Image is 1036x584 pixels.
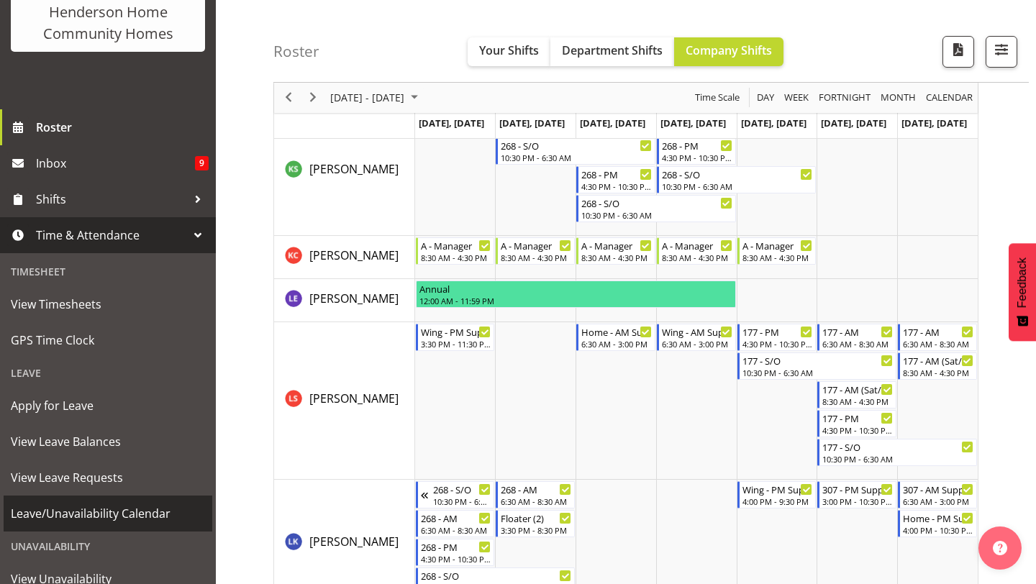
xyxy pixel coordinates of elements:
a: GPS Time Clock [4,322,212,358]
div: Wing - PM Support 2 [742,482,813,496]
span: [DATE] - [DATE] [329,89,406,107]
span: [DATE], [DATE] [580,117,645,129]
span: Your Shifts [479,42,539,58]
div: 177 - PM [742,324,813,339]
a: Apply for Leave [4,388,212,424]
span: [DATE], [DATE] [660,117,726,129]
span: View Leave Requests [11,467,205,488]
button: Filter Shifts [986,36,1017,68]
td: Kirsty Crossley resource [274,236,415,279]
div: Katrina Shaw"s event - 268 - PM Begin From Thursday, August 21, 2025 at 4:30:00 PM GMT+12:00 Ends... [657,137,736,165]
div: Liezl Sanchez"s event - Home - AM Support 2 Begin From Wednesday, August 20, 2025 at 6:30:00 AM G... [576,324,655,351]
div: 6:30 AM - 3:00 PM [903,496,973,507]
div: 268 - S/O [662,167,813,181]
div: Liezl Sanchez"s event - 177 - S/O Begin From Friday, August 22, 2025 at 10:30:00 PM GMT+12:00 End... [737,352,897,380]
span: View Leave Balances [11,431,205,452]
span: [PERSON_NAME] [309,161,399,177]
button: Month [924,89,976,107]
div: Lovejot Kaur"s event - Home - PM Support 2 Begin From Sunday, August 24, 2025 at 4:00:00 PM GMT+1... [898,510,977,537]
a: [PERSON_NAME] [309,533,399,550]
span: Time Scale [694,89,741,107]
img: help-xxl-2.png [993,541,1007,555]
span: Shifts [36,188,187,210]
div: 8:30 AM - 4:30 PM [662,252,732,263]
a: [PERSON_NAME] [309,390,399,407]
div: Timesheet [4,257,212,286]
div: 8:30 AM - 4:30 PM [903,367,973,378]
div: Liezl Sanchez"s event - 177 - AM (Sat/Sun) Begin From Saturday, August 23, 2025 at 8:30:00 AM GMT... [817,381,896,409]
div: Laura Ellis"s event - Annual Begin From Monday, August 18, 2025 at 12:00:00 AM GMT+12:00 Ends At ... [416,280,736,308]
div: 8:30 AM - 4:30 PM [581,252,652,263]
div: Katrina Shaw"s event - 268 - S/O Begin From Tuesday, August 19, 2025 at 10:30:00 PM GMT+12:00 End... [496,137,655,165]
td: Katrina Shaw resource [274,107,415,236]
div: A - Manager [581,238,652,252]
div: Annual [419,281,732,296]
span: [PERSON_NAME] [309,247,399,263]
button: Previous [279,89,299,107]
div: 6:30 AM - 8:30 AM [501,496,571,507]
span: Department Shifts [562,42,663,58]
div: 6:30 AM - 3:00 PM [662,338,732,350]
div: A - Manager [742,238,813,252]
div: Henderson Home Community Homes [25,1,191,45]
div: Kirsty Crossley"s event - A - Manager Begin From Wednesday, August 20, 2025 at 8:30:00 AM GMT+12:... [576,237,655,265]
div: 3:30 PM - 8:30 PM [501,524,571,536]
div: 4:30 PM - 10:30 PM [662,152,732,163]
span: [PERSON_NAME] [309,291,399,306]
span: View Timesheets [11,293,205,315]
div: Home - PM Support 2 [903,511,973,525]
button: Department Shifts [550,37,674,66]
button: Timeline Month [878,89,919,107]
div: 268 - PM [421,539,491,554]
a: Leave/Unavailability Calendar [4,496,212,531]
a: View Leave Balances [4,424,212,460]
div: 268 - PM [581,167,652,181]
span: Fortnight [817,89,872,107]
div: Lovejot Kaur"s event - 268 - AM Begin From Monday, August 18, 2025 at 6:30:00 AM GMT+12:00 Ends A... [416,510,495,537]
div: Leave [4,358,212,388]
div: Lovejot Kaur"s event - 307 - AM Support Begin From Sunday, August 24, 2025 at 6:30:00 AM GMT+12:0... [898,481,977,508]
div: Lovejot Kaur"s event - 307 - PM Support Begin From Saturday, August 23, 2025 at 3:00:00 PM GMT+12... [817,481,896,508]
div: 268 - PM [662,138,732,152]
div: Katrina Shaw"s event - 268 - S/O Begin From Thursday, August 21, 2025 at 10:30:00 PM GMT+12:00 En... [657,166,817,193]
div: 268 - S/O [433,482,491,496]
div: 6:30 AM - 8:30 AM [822,338,893,350]
div: Liezl Sanchez"s event - 177 - AM (Sat/Sun) Begin From Sunday, August 24, 2025 at 8:30:00 AM GMT+1... [898,352,977,380]
span: calendar [924,89,974,107]
div: 268 - S/O [501,138,652,152]
div: 177 - S/O [822,439,973,454]
div: 177 - AM [903,324,973,339]
div: Unavailability [4,531,212,561]
span: Apply for Leave [11,395,205,416]
div: 10:30 PM - 6:30 AM [501,152,652,163]
div: 4:00 PM - 9:30 PM [742,496,813,507]
div: 4:00 PM - 10:30 PM [903,524,973,536]
span: 9 [195,156,209,170]
div: Katrina Shaw"s event - 268 - PM Begin From Wednesday, August 20, 2025 at 4:30:00 PM GMT+12:00 End... [576,166,655,193]
div: Liezl Sanchez"s event - 177 - AM Begin From Sunday, August 24, 2025 at 6:30:00 AM GMT+12:00 Ends ... [898,324,977,351]
span: GPS Time Clock [11,329,205,351]
div: 177 - S/O [742,353,894,368]
div: 307 - AM Support [903,482,973,496]
span: [PERSON_NAME] [309,391,399,406]
span: Feedback [1016,257,1029,308]
div: 8:30 AM - 4:30 PM [421,252,491,263]
button: Timeline Day [755,89,777,107]
a: [PERSON_NAME] [309,160,399,178]
span: [DATE], [DATE] [901,117,967,129]
div: 177 - AM (Sat/Sun) [903,353,973,368]
div: 8:30 AM - 4:30 PM [501,252,571,263]
span: Week [783,89,810,107]
h4: Roster [273,43,319,60]
div: Lovejot Kaur"s event - 268 - AM Begin From Tuesday, August 19, 2025 at 6:30:00 AM GMT+12:00 Ends ... [496,481,575,508]
span: Leave/Unavailability Calendar [11,503,205,524]
div: 10:30 PM - 6:30 AM [822,453,973,465]
div: Wing - PM Support 1 [421,324,491,339]
div: 4:30 PM - 10:30 PM [581,181,652,192]
button: Timeline Week [782,89,812,107]
div: 268 - S/O [421,568,572,583]
span: Day [755,89,776,107]
div: Kirsty Crossley"s event - A - Manager Begin From Thursday, August 21, 2025 at 8:30:00 AM GMT+12:0... [657,237,736,265]
span: Roster [36,117,209,138]
td: Liezl Sanchez resource [274,322,415,480]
